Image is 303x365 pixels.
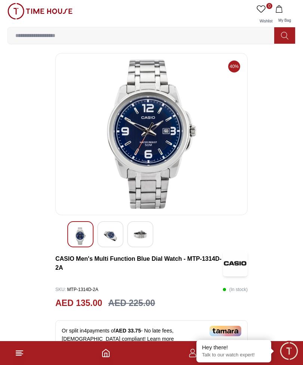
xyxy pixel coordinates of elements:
[279,341,299,361] div: Chat Widget
[104,228,117,245] img: CASIO Men's Multi Function Blue Dial Watch - MTP-1314D-2A
[55,297,102,310] h2: AED 135.00
[108,297,155,310] h3: AED 225.00
[223,284,248,295] p: ( In stock )
[7,3,73,19] img: ...
[62,59,241,209] img: CASIO Men's Multi Function Blue Dial Watch - MTP-1314D-2A
[257,19,275,23] span: Wishlist
[223,250,248,276] img: CASIO Men's Multi Function Blue Dial Watch - MTP-1314D-2A
[255,3,274,27] a: 0Wishlist
[202,352,266,358] p: Talk to our watch expert!
[266,3,272,9] span: 0
[134,228,147,241] img: CASIO Men's Multi Function Blue Dial Watch - MTP-1314D-2A
[74,228,87,245] img: CASIO Men's Multi Function Blue Dial Watch - MTP-1314D-2A
[101,349,110,358] a: Home
[202,344,266,351] div: Hey there!
[209,326,241,336] img: Tamara
[147,336,174,342] span: Learn more
[55,284,98,295] p: MTP-1314D-2A
[274,3,296,27] button: My Bag
[55,254,223,272] h3: CASIO Men's Multi Function Blue Dial Watch - MTP-1314D-2A
[275,18,294,22] span: My Bag
[115,328,141,334] span: AED 33.75
[55,320,248,349] div: Or split in 4 payments of - No late fees, [DEMOGRAPHIC_DATA] compliant!
[55,287,66,292] span: SKU :
[228,61,240,72] span: 40%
